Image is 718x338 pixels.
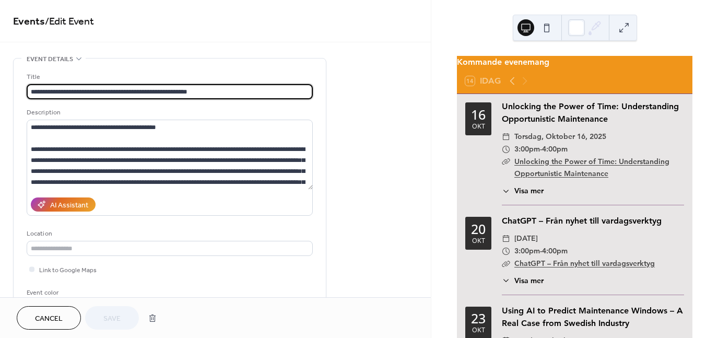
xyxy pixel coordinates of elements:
span: Cancel [35,313,63,324]
div: ​ [502,245,510,258]
span: 4:00pm [542,143,568,156]
div: ​ [502,131,510,143]
div: ​ [502,156,510,168]
span: / Edit Event [45,11,94,32]
span: Visa mer [514,185,544,196]
a: Unlocking the Power of Time: Understanding Opportunistic Maintenance [502,101,679,124]
span: - [540,143,542,156]
div: ​ [502,258,510,270]
div: Event color [27,287,105,298]
div: Title [27,72,311,83]
div: ​ [502,275,510,286]
span: torsdag, oktober 16, 2025 [514,131,606,143]
span: [DATE] [514,232,538,245]
div: 16 [471,108,486,121]
div: Description [27,107,311,118]
div: AI Assistant [50,200,88,211]
div: okt [472,327,485,334]
button: Cancel [17,306,81,330]
div: okt [472,123,485,130]
span: 3:00pm [514,143,540,156]
span: Link to Google Maps [39,265,97,276]
div: Location [27,228,311,239]
span: - [540,245,542,258]
a: ChatGPT – Från nyhet till vardagsverktyg [514,259,655,268]
button: ​Visa mer [502,185,544,196]
a: Unlocking the Power of Time: Understanding Opportunistic Maintenance [514,157,669,179]
div: Kommande evenemang [457,56,692,68]
div: 20 [471,223,486,236]
span: 3:00pm [514,245,540,258]
div: ​ [502,185,510,196]
div: 23 [471,312,486,325]
a: Using AI to Predict Maintenance Windows – A Real Case from Swedish Industry [502,306,683,328]
a: Events [13,11,45,32]
span: Event details [27,54,73,65]
button: AI Assistant [31,197,96,212]
div: ​ [502,232,510,245]
div: okt [472,238,485,244]
span: Visa mer [514,275,544,286]
a: ChatGPT – Från nyhet till vardagsverktyg [502,216,662,226]
span: 4:00pm [542,245,568,258]
button: ​Visa mer [502,275,544,286]
div: ​ [502,143,510,156]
